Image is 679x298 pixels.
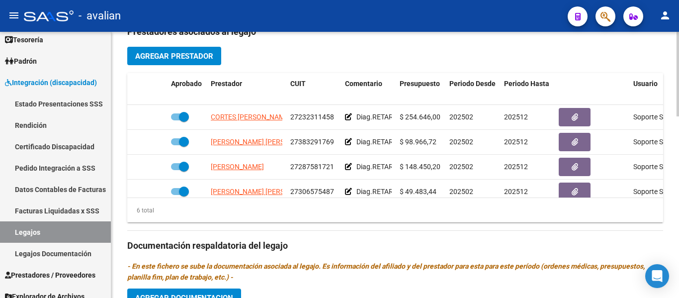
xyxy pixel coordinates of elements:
[127,47,221,65] button: Agregar Prestador
[211,113,291,121] span: CORTES [PERSON_NAME]
[504,138,528,146] span: 202512
[449,113,473,121] span: 202502
[211,188,319,196] span: [PERSON_NAME] [PERSON_NAME]
[504,113,528,121] span: 202512
[645,264,669,288] div: Open Intercom Messenger
[504,188,528,196] span: 202512
[400,80,440,88] span: Presupuesto
[504,80,549,88] span: Periodo Hasta
[207,73,286,106] datatable-header-cell: Prestador
[290,113,334,121] span: 27232311458
[659,9,671,21] mat-icon: person
[445,73,500,106] datatable-header-cell: Periodo Desde
[211,163,264,171] span: [PERSON_NAME]
[127,262,645,281] i: - En este fichero se sube la documentación asociada al legajo. Es información del afiliado y del ...
[500,73,555,106] datatable-header-cell: Periodo Hasta
[400,163,440,171] span: $ 148.450,20
[290,138,334,146] span: 27383291769
[396,73,445,106] datatable-header-cell: Presupuesto
[633,80,658,88] span: Usuario
[400,138,436,146] span: $ 98.966,72
[135,52,213,61] span: Agregar Prestador
[5,56,37,67] span: Padrón
[400,113,440,121] span: $ 254.646,00
[211,138,319,146] span: [PERSON_NAME] [PERSON_NAME]
[5,77,97,88] span: Integración (discapacidad)
[127,239,663,253] h3: Documentación respaldatoria del legajo
[171,80,202,88] span: Aprobado
[449,163,473,171] span: 202502
[167,73,207,106] datatable-header-cell: Aprobado
[449,188,473,196] span: 202502
[5,34,43,45] span: Tesorería
[400,188,436,196] span: $ 49.483,44
[341,73,396,106] datatable-header-cell: Comentario
[127,205,154,216] div: 6 total
[5,270,95,281] span: Prestadores / Proveedores
[290,80,306,88] span: CUIT
[79,5,121,27] span: - avalian
[449,138,473,146] span: 202502
[8,9,20,21] mat-icon: menu
[504,163,528,171] span: 202512
[290,188,334,196] span: 27306575487
[211,80,242,88] span: Prestador
[286,73,341,106] datatable-header-cell: CUIT
[345,80,382,88] span: Comentario
[290,163,334,171] span: 27287581721
[449,80,496,88] span: Periodo Desde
